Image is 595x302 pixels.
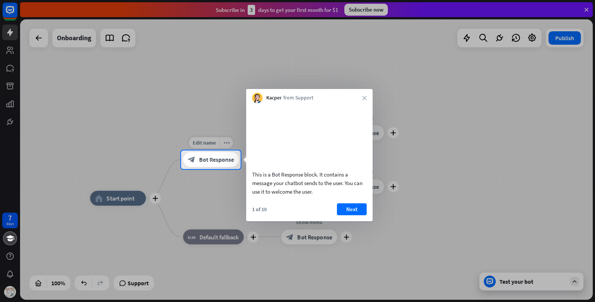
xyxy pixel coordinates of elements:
span: Bot Response [199,156,234,163]
span: from Support [283,94,313,102]
i: block_bot_response [188,156,195,163]
div: This is a Bot Response block. It contains a message your chatbot sends to the user. You can use i... [252,170,367,196]
i: close [362,96,367,100]
button: Next [337,203,367,215]
span: Kacper [266,94,282,102]
div: 1 of 10 [252,206,267,213]
button: Open LiveChat chat widget [6,3,28,25]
